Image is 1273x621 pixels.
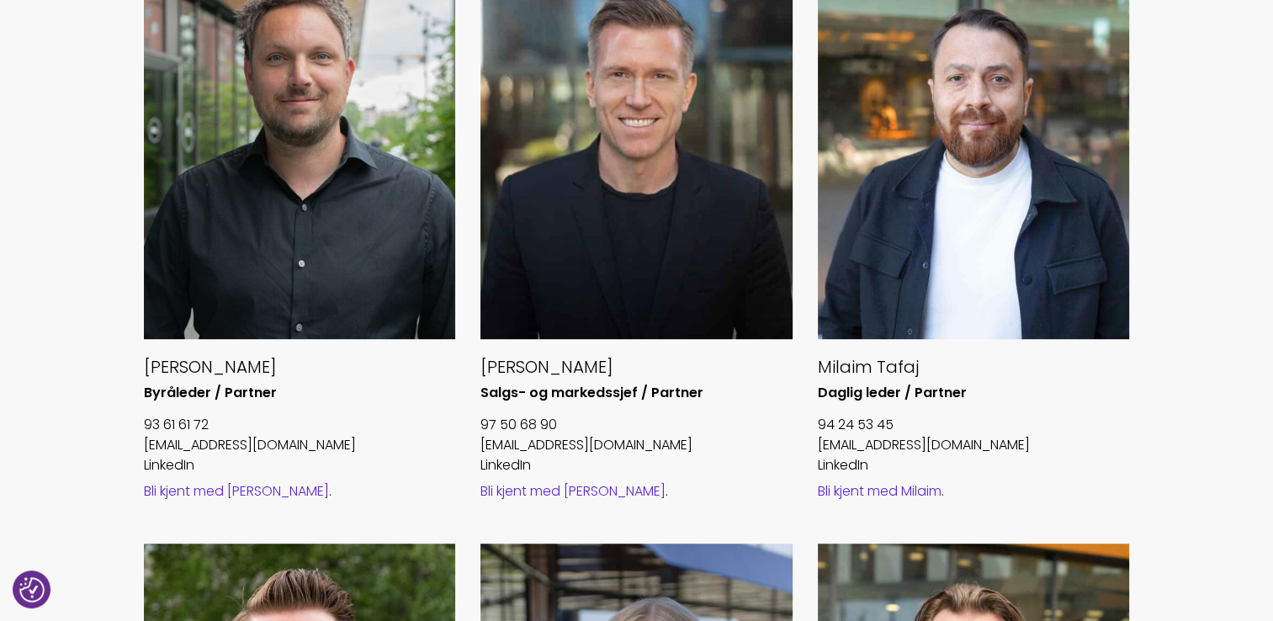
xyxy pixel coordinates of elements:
[818,385,1130,402] h6: Daglig leder / Partner
[480,482,793,501] div: .
[480,455,531,475] a: LinkedIn
[144,435,356,454] a: [EMAIL_ADDRESS][DOMAIN_NAME]
[818,481,941,501] a: Bli kjent med Milaim
[144,481,329,501] a: Bli kjent med [PERSON_NAME]
[144,356,456,378] h5: [PERSON_NAME]
[19,577,45,602] button: Samtykkepreferanser
[818,455,868,475] a: LinkedIn
[144,482,456,501] div: .
[144,455,194,475] a: LinkedIn
[818,356,1130,378] h5: Milaim Tafaj
[480,435,692,454] a: [EMAIL_ADDRESS][DOMAIN_NAME]
[144,385,456,402] h6: Byråleder / Partner
[818,435,1030,454] a: [EMAIL_ADDRESS][DOMAIN_NAME]
[480,385,793,402] h6: Salgs- og markedssjef / Partner
[480,356,793,378] h5: [PERSON_NAME]
[480,481,666,501] a: Bli kjent med [PERSON_NAME]
[19,577,45,602] img: Revisit consent button
[818,482,1130,501] div: .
